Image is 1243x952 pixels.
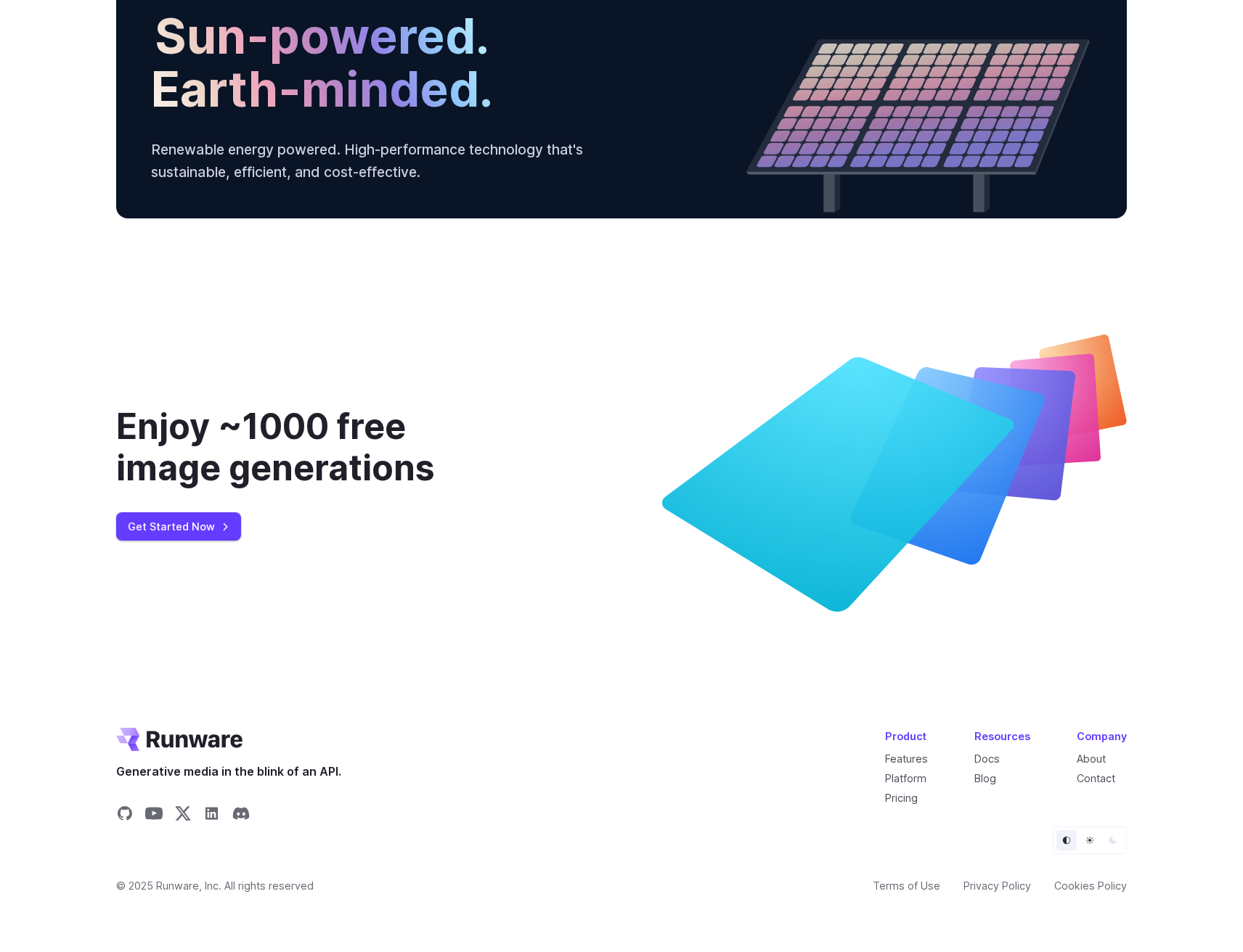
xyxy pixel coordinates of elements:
a: Docs [974,752,1000,765]
h2: Sun-powered. Earth-minded. [151,10,493,115]
span: © 2025 Runware, Inc. All rights reserved [116,877,314,894]
a: Share on LinkedIn [203,805,221,826]
a: Get Started Now [116,512,241,541]
a: Blog [974,772,996,784]
a: Pricing [885,792,918,804]
button: Dark [1103,830,1123,850]
a: Share on YouTube [145,805,163,826]
ul: Theme selector [1053,826,1127,854]
p: Renewable energy powered. High-performance technology that's sustainable, efficient, and cost-eff... [151,139,621,183]
a: Privacy Policy [963,877,1031,894]
div: Product [885,728,928,744]
button: Default [1056,830,1077,850]
a: Go to / [116,728,243,751]
span: Generative media in the blink of an API. [116,763,341,781]
a: Platform [885,772,926,784]
a: About [1077,752,1106,765]
a: Share on X [174,805,192,826]
a: Cookies Policy [1054,877,1127,894]
button: Light [1080,830,1100,850]
div: Resources [974,728,1030,744]
a: Terms of Use [873,877,940,894]
a: Contact [1077,772,1115,784]
a: Share on GitHub [116,805,134,826]
a: Features [885,752,928,765]
div: Enjoy ~1000 free image generations [116,406,511,489]
div: Company [1077,728,1127,744]
a: Share on Discord [232,805,250,826]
